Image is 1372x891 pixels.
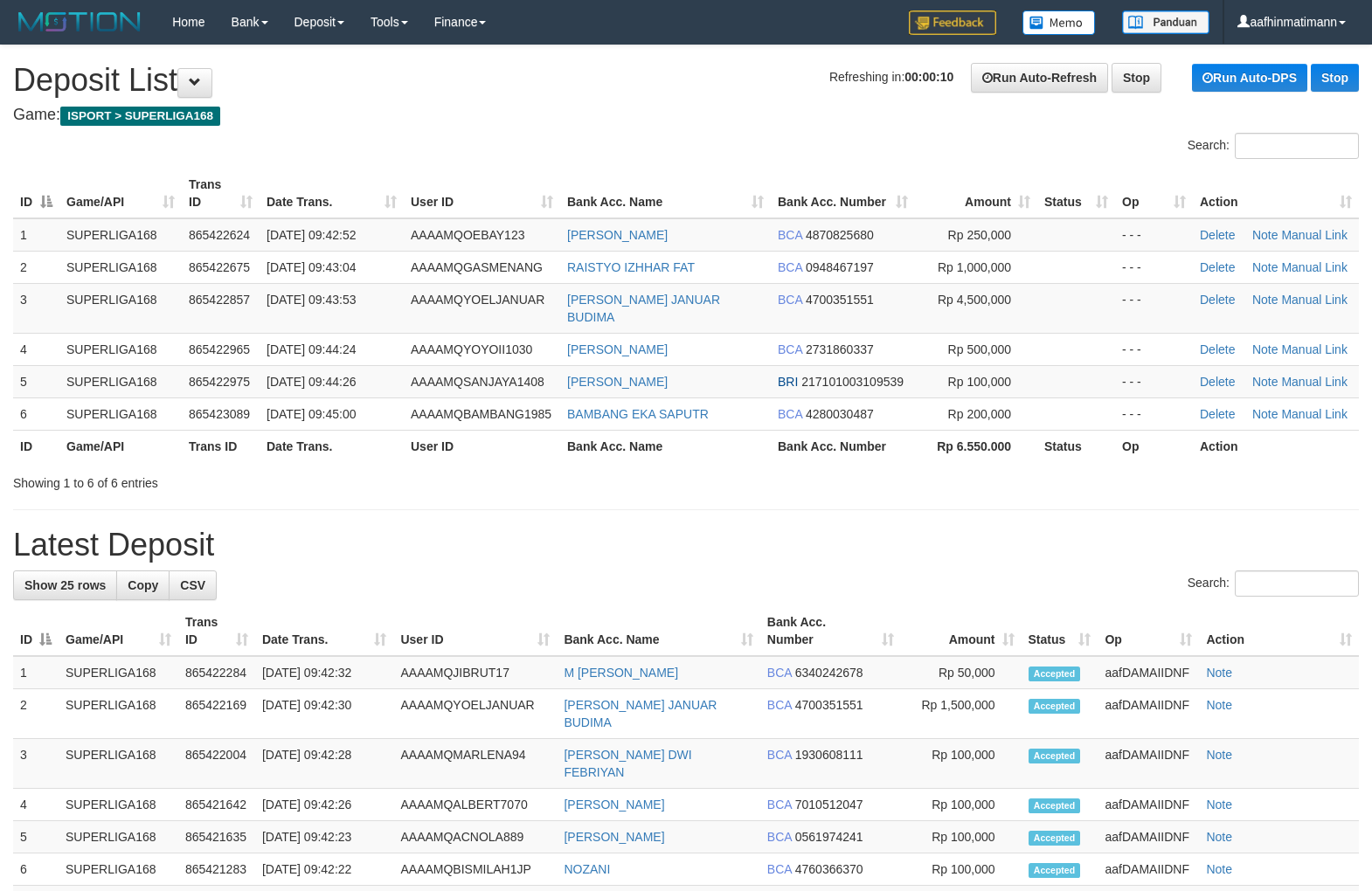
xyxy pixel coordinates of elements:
span: Copy 2731860337 to clipboard [806,342,874,356]
span: Copy 4760366370 to clipboard [795,862,863,876]
img: Feedback.jpg [909,10,996,35]
span: Rp 1,000,000 [938,260,1011,274]
td: SUPERLIGA168 [59,853,178,886]
td: [DATE] 09:42:28 [255,739,394,789]
a: Delete [1200,342,1235,356]
td: SUPERLIGA168 [59,333,182,365]
a: Run Auto-DPS [1192,64,1307,92]
th: Bank Acc. Number: activate to sort column ascending [771,169,915,218]
img: panduan.png [1122,10,1209,34]
td: [DATE] 09:42:26 [255,789,394,821]
td: - - - [1115,333,1193,365]
td: 865422284 [178,656,255,689]
th: Op [1115,430,1193,462]
th: Status: activate to sort column ascending [1037,169,1115,218]
a: Manual Link [1281,228,1348,242]
span: ISPORT > SUPERLIGA168 [60,107,220,126]
span: AAAAMQGASMENANG [411,260,543,274]
td: aafDAMAIIDNF [1098,656,1199,689]
td: 4 [13,789,59,821]
td: 5 [13,821,59,853]
a: Manual Link [1281,407,1348,421]
span: 865422675 [189,260,250,274]
th: Status [1037,430,1115,462]
a: Note [1206,798,1232,812]
span: [DATE] 09:45:00 [267,407,356,421]
td: - - - [1115,283,1193,333]
a: Delete [1200,407,1235,421]
span: Accepted [1029,667,1081,681]
span: AAAAMQSANJAYA1408 [411,375,544,389]
a: Note [1252,342,1278,356]
a: Stop [1112,63,1161,93]
td: 865421283 [178,853,255,886]
span: Copy 217101003109539 to clipboard [801,375,904,389]
th: Date Trans.: activate to sort column ascending [255,606,394,656]
td: Rp 1,500,000 [901,689,1022,739]
a: Manual Link [1281,375,1348,389]
th: User ID: activate to sort column ascending [393,606,557,656]
span: Copy 4700351551 to clipboard [806,293,874,307]
th: Bank Acc. Name: activate to sort column ascending [557,606,759,656]
span: AAAAMQBAMBANG1985 [411,407,551,421]
h4: Game: [13,107,1359,124]
td: 6 [13,853,59,886]
td: AAAAMQYOELJANUAR [393,689,557,739]
span: [DATE] 09:44:26 [267,375,356,389]
span: AAAAMQYOELJANUAR [411,293,544,307]
a: Manual Link [1281,293,1348,307]
a: BAMBANG EKA SAPUTR [567,407,709,421]
th: ID: activate to sort column descending [13,169,59,218]
a: Delete [1200,293,1235,307]
a: [PERSON_NAME] [567,375,668,389]
td: SUPERLIGA168 [59,656,178,689]
span: BCA [778,342,802,356]
a: Note [1252,260,1278,274]
span: BRI [778,375,798,389]
th: Bank Acc. Name: activate to sort column ascending [560,169,771,218]
td: AAAAMQMARLENA94 [393,739,557,789]
td: SUPERLIGA168 [59,365,182,397]
td: 865421642 [178,789,255,821]
a: Stop [1311,64,1359,92]
td: Rp 100,000 [901,821,1022,853]
td: [DATE] 09:42:23 [255,821,394,853]
a: Note [1206,748,1232,762]
span: Accepted [1029,699,1081,714]
td: AAAAMQJIBRUT17 [393,656,557,689]
span: Accepted [1029,749,1081,763]
td: - - - [1115,251,1193,283]
td: Rp 100,000 [901,739,1022,789]
a: Note [1206,666,1232,680]
a: [PERSON_NAME] JANUAR BUDIMA [564,698,717,729]
a: Manual Link [1281,342,1348,356]
span: Copy 4870825680 to clipboard [806,228,874,242]
td: 2 [13,689,59,739]
span: Rp 4,500,000 [938,293,1011,307]
span: Copy 0948467197 to clipboard [806,260,874,274]
span: Show 25 rows [24,578,106,592]
th: Action: activate to sort column ascending [1193,169,1359,218]
span: Copy 7010512047 to clipboard [795,798,863,812]
span: Accepted [1029,863,1081,878]
td: Rp 50,000 [901,656,1022,689]
td: 1 [13,218,59,252]
th: Amount: activate to sort column ascending [915,169,1037,218]
span: [DATE] 09:42:52 [267,228,356,242]
td: SUPERLIGA168 [59,283,182,333]
td: [DATE] 09:42:22 [255,853,394,886]
a: Note [1252,228,1278,242]
td: aafDAMAIIDNF [1098,853,1199,886]
span: Copy 4700351551 to clipboard [795,698,863,712]
input: Search: [1235,133,1359,159]
th: Date Trans.: activate to sort column ascending [260,169,404,218]
a: RAISTYO IZHHAR FAT [567,260,695,274]
span: BCA [778,407,802,421]
label: Search: [1188,133,1359,159]
span: 865423089 [189,407,250,421]
span: BCA [767,830,792,844]
div: Showing 1 to 6 of 6 entries [13,467,558,492]
td: 1 [13,656,59,689]
a: Note [1206,698,1232,712]
span: Copy 1930608111 to clipboard [795,748,863,762]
